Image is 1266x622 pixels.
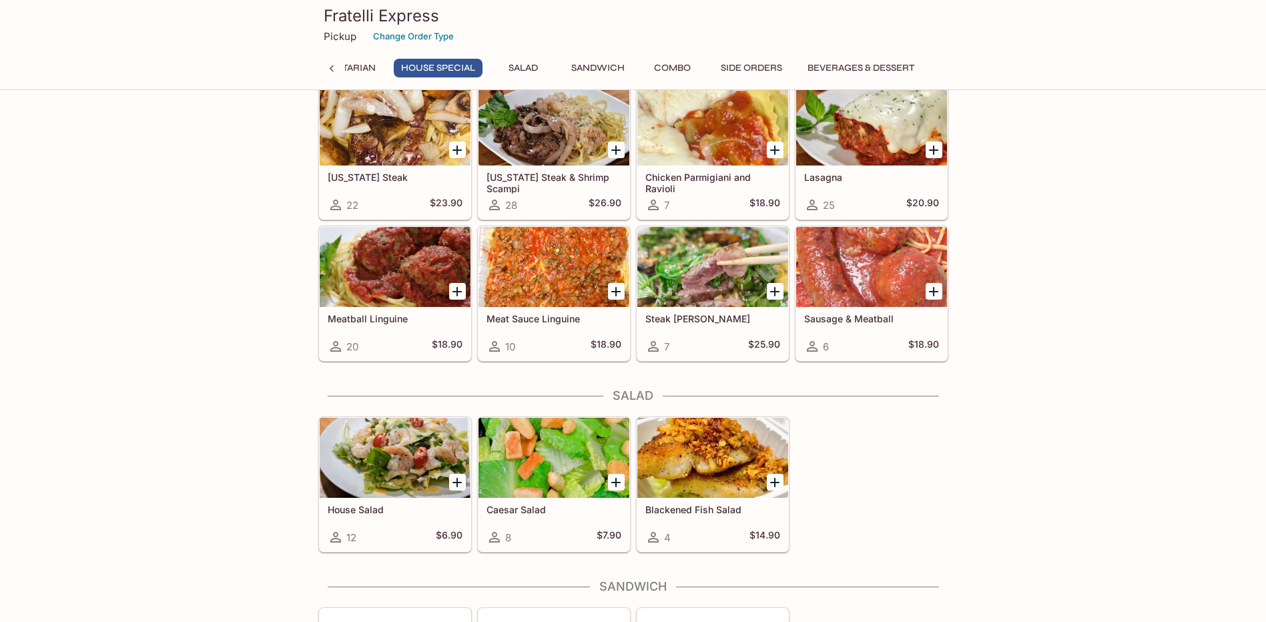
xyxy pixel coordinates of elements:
[310,59,383,77] button: Vegetarian
[767,283,783,300] button: Add Steak Basilio
[394,59,483,77] button: House Special
[430,197,462,213] h5: $23.90
[346,531,356,544] span: 12
[493,59,553,77] button: Salad
[320,227,470,307] div: Meatball Linguine
[564,59,632,77] button: Sandwich
[320,418,470,498] div: House Salad
[664,531,671,544] span: 4
[637,226,789,361] a: Steak [PERSON_NAME]7$25.90
[767,141,783,158] button: Add Chicken Parmigiani and Ravioli
[449,283,466,300] button: Add Meatball Linguine
[926,283,942,300] button: Add Sausage & Meatball
[479,418,629,498] div: Caesar Salad
[328,313,462,324] h5: Meatball Linguine
[767,474,783,491] button: Add Blackened Fish Salad
[664,199,669,212] span: 7
[324,5,943,26] h3: Fratelli Express
[823,340,829,353] span: 6
[608,283,625,300] button: Add Meat Sauce Linguine
[478,226,630,361] a: Meat Sauce Linguine10$18.90
[800,59,922,77] button: Beverages & Dessert
[436,529,462,545] h5: $6.90
[637,417,789,552] a: Blackened Fish Salad4$14.90
[487,172,621,194] h5: [US_STATE] Steak & Shrimp Scampi
[432,338,462,354] h5: $18.90
[643,59,703,77] button: Combo
[505,531,511,544] span: 8
[318,388,948,403] h4: Salad
[713,59,789,77] button: Side Orders
[478,85,630,220] a: [US_STATE] Steak & Shrimp Scampi28$26.90
[645,172,780,194] h5: Chicken Parmigiani and Ravioli
[823,199,835,212] span: 25
[637,227,788,307] div: Steak Basilio
[324,30,356,43] p: Pickup
[804,172,939,183] h5: Lasagna
[749,197,780,213] h5: $18.90
[505,199,517,212] span: 28
[487,504,621,515] h5: Caesar Salad
[319,417,471,552] a: House Salad12$6.90
[328,172,462,183] h5: [US_STATE] Steak
[346,340,358,353] span: 20
[319,226,471,361] a: Meatball Linguine20$18.90
[449,141,466,158] button: Add New York Steak
[637,85,788,166] div: Chicken Parmigiani and Ravioli
[908,338,939,354] h5: $18.90
[591,338,621,354] h5: $18.90
[479,227,629,307] div: Meat Sauce Linguine
[748,338,780,354] h5: $25.90
[608,474,625,491] button: Add Caesar Salad
[346,199,358,212] span: 22
[589,197,621,213] h5: $26.90
[505,340,515,353] span: 10
[597,529,621,545] h5: $7.90
[645,313,780,324] h5: Steak [PERSON_NAME]
[926,141,942,158] button: Add Lasagna
[796,226,948,361] a: Sausage & Meatball6$18.90
[637,85,789,220] a: Chicken Parmigiani and Ravioli7$18.90
[637,418,788,498] div: Blackened Fish Salad
[796,85,947,166] div: Lasagna
[320,85,470,166] div: New York Steak
[328,504,462,515] h5: House Salad
[906,197,939,213] h5: $20.90
[319,85,471,220] a: [US_STATE] Steak22$23.90
[487,313,621,324] h5: Meat Sauce Linguine
[367,26,460,47] button: Change Order Type
[804,313,939,324] h5: Sausage & Meatball
[608,141,625,158] button: Add New York Steak & Shrimp Scampi
[479,85,629,166] div: New York Steak & Shrimp Scampi
[449,474,466,491] button: Add House Salad
[664,340,669,353] span: 7
[318,579,948,594] h4: Sandwich
[796,85,948,220] a: Lasagna25$20.90
[645,504,780,515] h5: Blackened Fish Salad
[478,417,630,552] a: Caesar Salad8$7.90
[796,227,947,307] div: Sausage & Meatball
[749,529,780,545] h5: $14.90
